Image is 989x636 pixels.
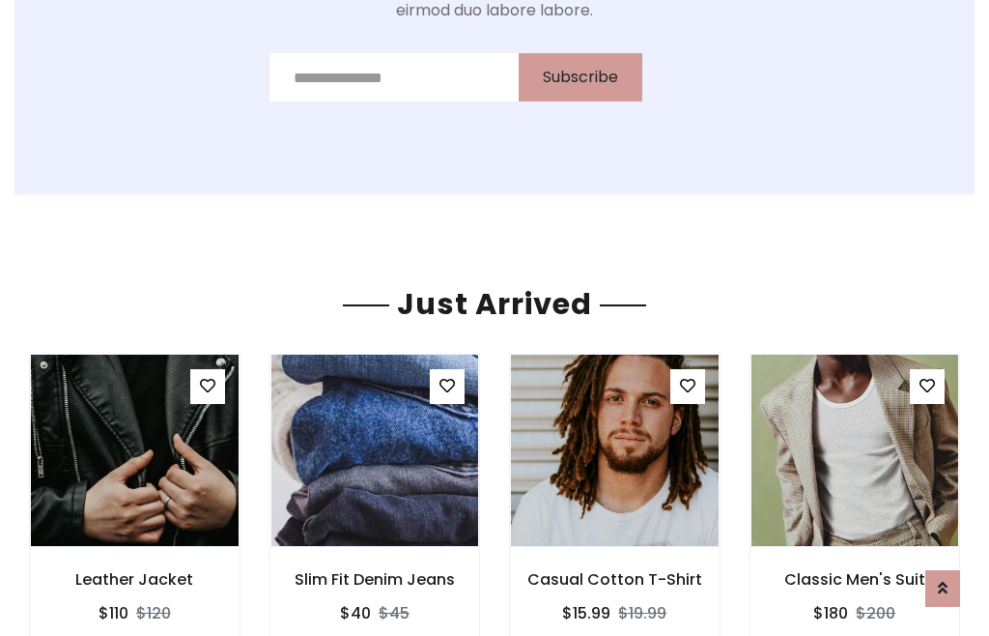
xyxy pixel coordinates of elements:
[136,602,171,624] del: $120
[750,570,960,589] h6: Classic Men's Suit
[30,570,240,589] h6: Leather Jacket
[99,604,128,622] h6: $110
[389,283,600,325] span: Just Arrived
[618,602,666,624] del: $19.99
[510,570,720,589] h6: Casual Cotton T-Shirt
[270,570,480,589] h6: Slim Fit Denim Jeans
[856,602,895,624] del: $200
[562,604,610,622] h6: $15.99
[813,604,848,622] h6: $180
[340,604,371,622] h6: $40
[379,602,410,624] del: $45
[519,53,642,101] button: Subscribe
